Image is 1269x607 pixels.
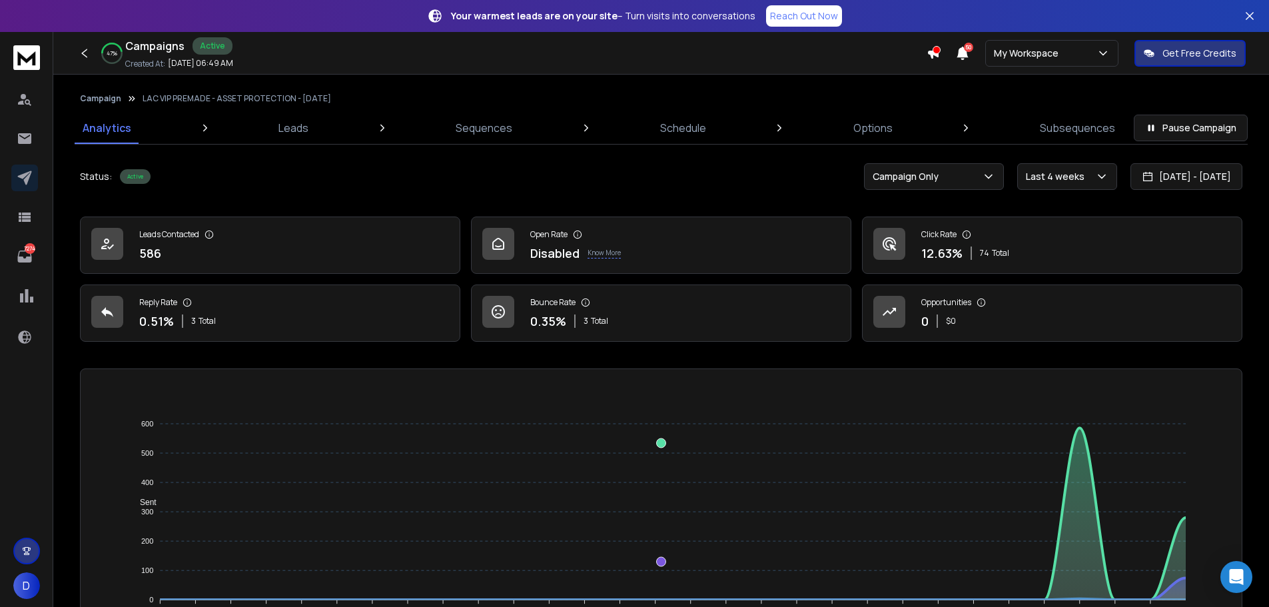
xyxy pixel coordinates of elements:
tspan: 300 [141,508,153,516]
span: Total [199,316,216,326]
p: Bounce Rate [530,297,576,308]
button: [DATE] - [DATE] [1130,163,1242,190]
p: 0.35 % [530,312,566,330]
p: Reply Rate [139,297,177,308]
tspan: 0 [149,596,153,604]
p: 47 % [107,49,117,57]
p: Last 4 weeks [1026,170,1090,183]
p: Sequences [456,120,512,136]
p: Subsequences [1040,120,1115,136]
span: 74 [980,248,989,259]
a: Leads Contacted586 [80,217,460,274]
p: Created At: [125,59,165,69]
p: Leads Contacted [139,229,199,240]
p: Analytics [83,120,131,136]
p: Opportunities [921,297,971,308]
p: Know More [588,248,621,259]
p: 12.63 % [921,244,963,263]
p: Open Rate [530,229,568,240]
p: LAC VIP PREMADE - ASSET PROTECTION - [DATE] [143,93,331,104]
a: Analytics [75,112,139,144]
p: Click Rate [921,229,957,240]
p: Reach Out Now [770,9,838,23]
span: 3 [584,316,588,326]
button: Campaign [80,93,121,104]
p: [DATE] 06:49 AM [168,58,233,69]
tspan: 400 [141,478,153,486]
a: Bounce Rate0.35%3Total [471,285,851,342]
span: Total [992,248,1009,259]
a: Subsequences [1032,112,1123,144]
p: 0 [921,312,929,330]
p: My Workspace [994,47,1064,60]
p: – Turn visits into conversations [451,9,755,23]
a: Options [845,112,901,144]
a: Click Rate12.63%74Total [862,217,1242,274]
a: Schedule [652,112,714,144]
p: Get Free Credits [1162,47,1236,60]
p: Disabled [530,244,580,263]
button: Get Free Credits [1134,40,1246,67]
p: Status: [80,170,112,183]
span: Total [591,316,608,326]
img: logo [13,45,40,70]
h1: Campaigns [125,38,185,54]
a: Opportunities0$0 [862,285,1242,342]
span: 3 [191,316,196,326]
div: Active [193,37,232,55]
p: 7274 [25,243,35,254]
tspan: 500 [141,449,153,457]
tspan: 100 [141,566,153,574]
button: D [13,572,40,599]
tspan: 200 [141,537,153,545]
a: 7274 [11,243,38,270]
span: 50 [964,43,973,52]
p: Options [853,120,893,136]
a: Leads [270,112,316,144]
p: Schedule [660,120,706,136]
strong: Your warmest leads are on your site [451,9,618,22]
div: Active [120,169,151,184]
div: Open Intercom Messenger [1220,561,1252,593]
a: Reply Rate0.51%3Total [80,285,460,342]
tspan: 600 [141,420,153,428]
span: Sent [130,498,157,507]
a: Sequences [448,112,520,144]
a: Reach Out Now [766,5,842,27]
a: Open RateDisabledKnow More [471,217,851,274]
p: 0.51 % [139,312,174,330]
button: Pause Campaign [1134,115,1248,141]
p: 586 [139,244,161,263]
p: $ 0 [946,316,956,326]
p: Campaign Only [873,170,944,183]
p: Leads [278,120,308,136]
